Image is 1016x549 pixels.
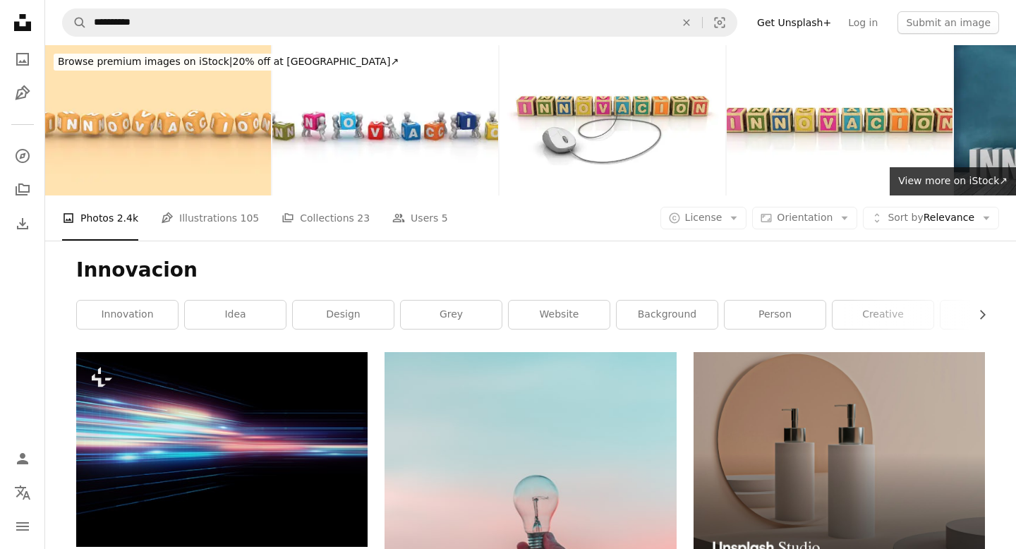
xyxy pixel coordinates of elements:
[897,11,999,34] button: Submit an image
[45,45,271,195] img: Spanish Word Innovacion Buzzword Cubes
[685,212,722,223] span: License
[241,210,260,226] span: 105
[660,207,747,229] button: License
[8,79,37,107] a: Illustrations
[8,176,37,204] a: Collections
[8,478,37,507] button: Language
[863,207,999,229] button: Sort byRelevance
[45,45,411,79] a: Browse premium images on iStock|20% off at [GEOGRAPHIC_DATA]↗
[8,210,37,238] a: Download History
[888,212,923,223] span: Sort by
[777,212,833,223] span: Orientation
[509,301,610,329] a: website
[8,142,37,170] a: Explore
[898,175,1008,186] span: View more on iStock ↗
[442,210,448,226] span: 5
[703,9,737,36] button: Visual search
[185,301,286,329] a: idea
[161,195,259,241] a: Illustrations 105
[888,211,974,225] span: Relevance
[617,301,718,329] a: background
[58,56,232,67] span: Browse premium images on iStock |
[8,512,37,541] button: Menu
[890,167,1016,195] a: View more on iStock↗
[833,301,933,329] a: creative
[840,11,886,34] a: Log in
[76,352,368,546] img: Light speed zoom travel in universe and milkyway star retro style 3d illustration.Light speed zoo...
[752,207,857,229] button: Orientation
[272,45,498,195] img: Business People Carrying INNOVACION Buzzword Cubes - Spanish Word - 3D Rendering
[749,11,840,34] a: Get Unsplash+
[62,8,737,37] form: Find visuals sitewide
[725,301,825,329] a: person
[727,45,953,195] img: INNOVACION Buzzword Cubes - Spanish Word - 3D Rendering
[969,301,985,329] button: scroll list to the right
[63,9,87,36] button: Search Unsplash
[500,45,725,195] img: INNOVACION Buzzword Cubes with Computer Mouse - Spanish Word - 3D Rendering
[8,45,37,73] a: Photos
[401,301,502,329] a: grey
[58,56,399,67] span: 20% off at [GEOGRAPHIC_DATA] ↗
[293,301,394,329] a: design
[8,445,37,473] a: Log in / Sign up
[76,442,368,455] a: Light speed zoom travel in universe and milkyway star retro style 3d illustration.Light speed zoo...
[671,9,702,36] button: Clear
[385,528,676,541] a: person holding light bulb
[76,258,985,283] h1: Innovacion
[282,195,370,241] a: Collections 23
[357,210,370,226] span: 23
[77,301,178,329] a: innovation
[392,195,448,241] a: Users 5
